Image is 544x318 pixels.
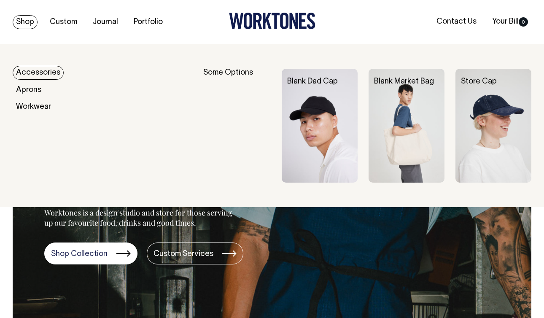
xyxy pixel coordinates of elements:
a: Shop Collection [44,243,137,264]
a: Blank Dad Cap [287,78,338,85]
a: Blank Market Bag [374,78,434,85]
span: 0 [519,17,528,27]
a: Custom [46,15,81,29]
div: Some Options [203,69,271,183]
a: Accessories [13,66,64,80]
p: Worktones is a design studio and store for those serving up our favourite food, drinks and good t... [44,208,236,228]
img: Blank Dad Cap [282,69,358,183]
a: Workwear [13,100,54,114]
img: Blank Market Bag [369,69,444,183]
a: Aprons [13,83,45,97]
a: Shop [13,15,38,29]
a: Custom Services [147,243,243,264]
img: Store Cap [455,69,531,183]
a: Your Bill0 [489,15,531,29]
a: Portfolio [130,15,166,29]
a: Contact Us [433,15,480,29]
a: Journal [89,15,121,29]
a: Store Cap [461,78,497,85]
